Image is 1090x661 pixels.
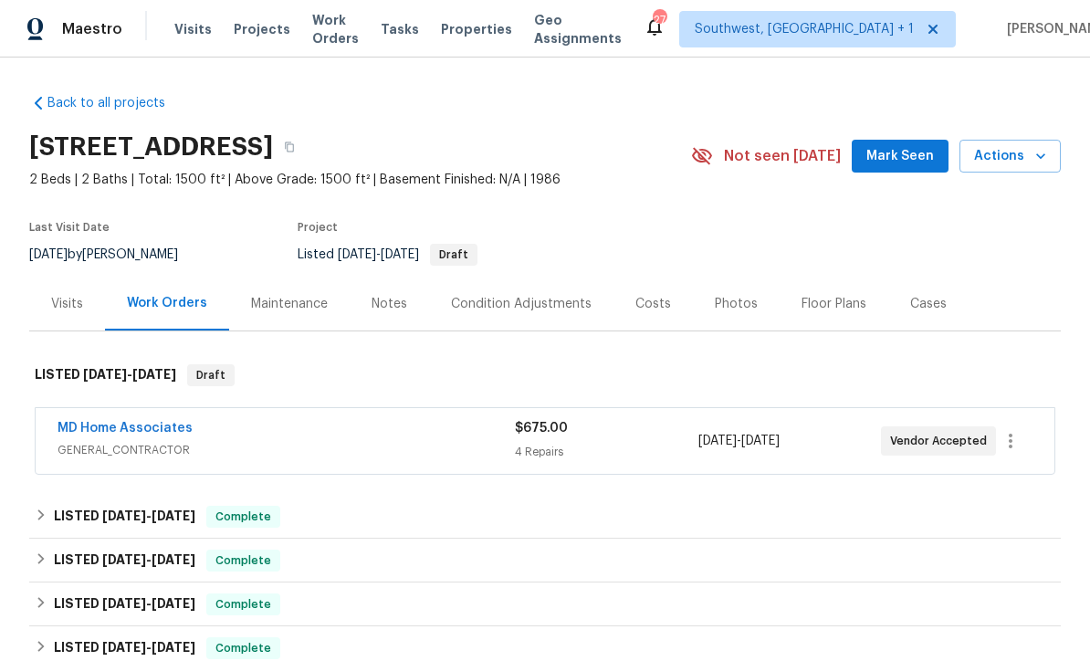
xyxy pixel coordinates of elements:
div: by [PERSON_NAME] [29,244,200,266]
span: - [102,597,195,610]
span: [DATE] [741,435,780,447]
span: [DATE] [698,435,737,447]
span: [DATE] [152,597,195,610]
span: - [102,641,195,654]
span: [DATE] [29,248,68,261]
div: 4 Repairs [515,443,697,461]
h6: LISTED [35,364,176,386]
div: Costs [635,295,671,313]
button: Copy Address [273,131,306,163]
button: Actions [959,140,1061,173]
span: Projects [234,20,290,38]
span: - [83,368,176,381]
span: Mark Seen [866,145,934,168]
span: Project [298,222,338,233]
span: [DATE] [338,248,376,261]
span: Not seen [DATE] [724,147,841,165]
span: - [102,509,195,522]
span: [DATE] [152,641,195,654]
span: Properties [441,20,512,38]
span: Complete [208,639,278,657]
span: Geo Assignments [534,11,622,47]
span: Tasks [381,23,419,36]
button: Mark Seen [852,140,949,173]
div: Photos [715,295,758,313]
div: LISTED [DATE]-[DATE]Complete [29,582,1061,626]
a: MD Home Associates [58,422,193,435]
span: Southwest, [GEOGRAPHIC_DATA] + 1 [695,20,914,38]
span: Last Visit Date [29,222,110,233]
h6: LISTED [54,506,195,528]
span: [DATE] [102,553,146,566]
span: Work Orders [312,11,359,47]
span: - [698,432,780,450]
div: LISTED [DATE]-[DATE]Complete [29,539,1061,582]
span: [DATE] [102,509,146,522]
span: Vendor Accepted [890,432,994,450]
span: [DATE] [132,368,176,381]
h6: LISTED [54,550,195,572]
span: - [338,248,419,261]
div: Floor Plans [802,295,866,313]
span: [DATE] [102,641,146,654]
span: [DATE] [152,509,195,522]
span: [DATE] [152,553,195,566]
span: 2 Beds | 2 Baths | Total: 1500 ft² | Above Grade: 1500 ft² | Basement Finished: N/A | 1986 [29,171,691,189]
div: Maintenance [251,295,328,313]
span: Complete [208,595,278,614]
span: GENERAL_CONTRACTOR [58,441,515,459]
div: Condition Adjustments [451,295,592,313]
div: LISTED [DATE]-[DATE]Draft [29,346,1061,404]
span: Complete [208,551,278,570]
h6: LISTED [54,593,195,615]
div: Cases [910,295,947,313]
span: Draft [432,249,476,260]
div: LISTED [DATE]-[DATE]Complete [29,495,1061,539]
span: $675.00 [515,422,568,435]
span: Listed [298,248,477,261]
span: [DATE] [83,368,127,381]
div: Work Orders [127,294,207,312]
span: Maestro [62,20,122,38]
span: - [102,553,195,566]
h6: LISTED [54,637,195,659]
div: Notes [372,295,407,313]
span: Complete [208,508,278,526]
span: Draft [189,366,233,384]
span: [DATE] [102,597,146,610]
span: Visits [174,20,212,38]
div: 27 [653,11,666,29]
a: Back to all projects [29,94,204,112]
span: Actions [974,145,1046,168]
h2: [STREET_ADDRESS] [29,138,273,156]
div: Visits [51,295,83,313]
span: [DATE] [381,248,419,261]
